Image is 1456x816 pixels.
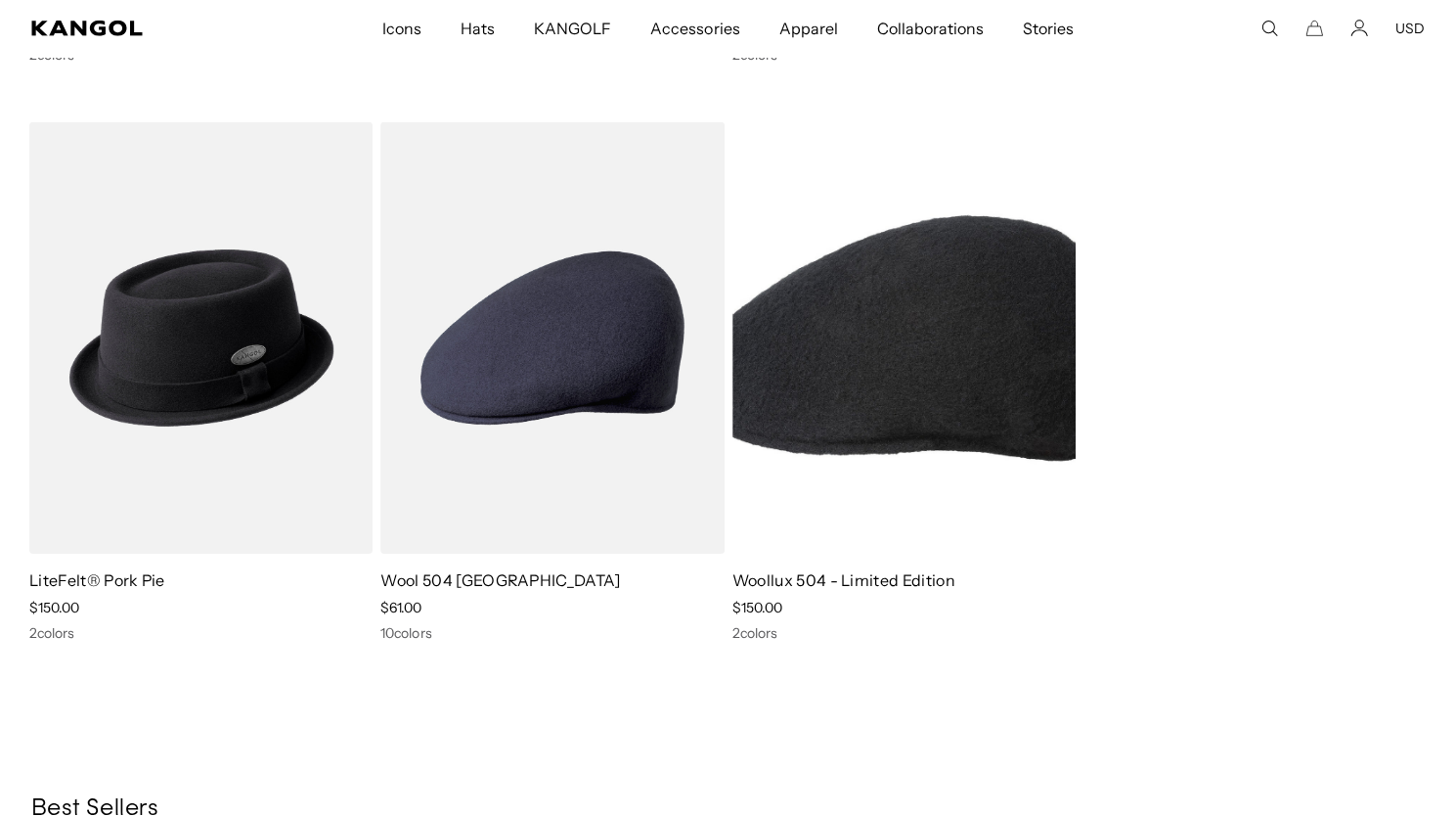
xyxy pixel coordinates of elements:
div: 10 colors [380,624,724,642]
img: LiteFelt® Pork Pie [29,122,373,554]
img: Woollux 504 - Limited Edition [732,122,1076,554]
a: LiteFelt® Pork Pie [29,570,165,590]
button: Cart [1305,20,1323,37]
button: USD [1395,20,1425,37]
div: 2 colors [732,624,1076,642]
a: Account [1350,20,1368,37]
a: Wool 504 [GEOGRAPHIC_DATA] [380,570,620,590]
img: Wool 504 USA [380,122,724,554]
span: $61.00 [380,599,421,616]
span: $150.00 [29,599,79,616]
a: Kangol [31,21,252,36]
span: $150.00 [732,599,782,616]
a: Woollux 504 - Limited Edition [732,570,955,590]
summary: Search here [1260,20,1278,37]
div: 2 colors [29,624,373,642]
